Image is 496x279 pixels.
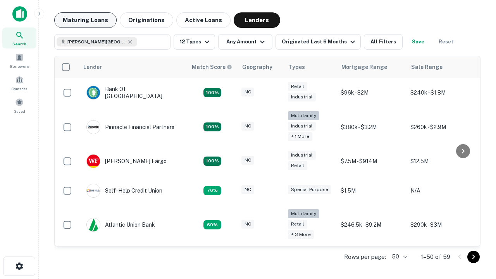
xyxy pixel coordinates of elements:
div: NC [241,185,254,194]
div: Capitalize uses an advanced AI algorithm to match your search with the best lender. The match sco... [192,63,232,71]
td: $240k - $1.8M [406,78,476,107]
button: Active Loans [176,12,231,28]
span: Search [12,41,26,47]
p: 1–50 of 59 [421,252,450,262]
td: $290k - $3M [406,205,476,245]
div: Matching Properties: 15, hasApolloMatch: undefined [203,157,221,166]
th: Lender [79,56,187,78]
td: $7.5M - $914M [337,146,406,176]
th: Mortgage Range [337,56,406,78]
td: $260k - $2.9M [406,107,476,146]
div: Multifamily [288,111,319,120]
div: Industrial [288,93,316,102]
button: Maturing Loans [54,12,117,28]
div: 50 [389,251,408,262]
div: + 1 more [288,132,312,141]
div: [PERSON_NAME] Fargo [86,154,167,168]
div: Special Purpose [288,185,331,194]
img: picture [87,218,100,231]
button: Originations [120,12,173,28]
img: picture [87,86,100,99]
div: Retail [288,82,307,91]
button: Go to next page [467,251,480,263]
div: Matching Properties: 26, hasApolloMatch: undefined [203,122,221,132]
div: Matching Properties: 11, hasApolloMatch: undefined [203,186,221,195]
th: Geography [238,56,284,78]
div: NC [241,122,254,131]
div: + 3 more [288,230,314,239]
div: Originated Last 6 Months [282,37,357,46]
td: $96k - $2M [337,78,406,107]
div: Matching Properties: 15, hasApolloMatch: undefined [203,88,221,97]
img: capitalize-icon.png [12,6,27,22]
div: Self-help Credit Union [86,184,162,198]
td: $1.5M [337,176,406,205]
div: Industrial [288,122,316,131]
div: NC [241,156,254,165]
div: Mortgage Range [341,62,387,72]
h6: Match Score [192,63,231,71]
button: Originated Last 6 Months [276,34,361,50]
div: Types [289,62,305,72]
td: $12.5M [406,146,476,176]
button: Save your search to get updates of matches that match your search criteria. [406,34,431,50]
button: Reset [434,34,458,50]
iframe: Chat Widget [457,217,496,254]
span: Borrowers [10,63,29,69]
div: Industrial [288,151,316,160]
div: Matching Properties: 10, hasApolloMatch: undefined [203,220,221,229]
div: Pinnacle Financial Partners [86,120,174,134]
th: Sale Range [406,56,476,78]
span: Saved [14,108,25,114]
a: Saved [2,95,36,116]
button: Lenders [234,12,280,28]
button: Any Amount [218,34,272,50]
a: Search [2,28,36,48]
th: Types [284,56,337,78]
td: $380k - $3.2M [337,107,406,146]
p: Rows per page: [344,252,386,262]
img: picture [87,155,100,168]
a: Contacts [2,72,36,93]
td: N/A [406,176,476,205]
button: All Filters [364,34,403,50]
div: NC [241,220,254,229]
div: Geography [242,62,272,72]
td: $246.5k - $9.2M [337,205,406,245]
div: Lender [83,62,102,72]
div: Bank Of [GEOGRAPHIC_DATA] [86,86,179,100]
th: Capitalize uses an advanced AI algorithm to match your search with the best lender. The match sco... [187,56,238,78]
div: Sale Range [411,62,443,72]
img: picture [87,121,100,134]
button: 12 Types [174,34,215,50]
div: Atlantic Union Bank [86,218,155,232]
a: Borrowers [2,50,36,71]
div: Multifamily [288,209,319,218]
span: Contacts [12,86,27,92]
div: Retail [288,161,307,170]
div: Retail [288,220,307,229]
div: NC [241,88,254,96]
img: picture [87,184,100,197]
span: [PERSON_NAME][GEOGRAPHIC_DATA], [GEOGRAPHIC_DATA] [67,38,126,45]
